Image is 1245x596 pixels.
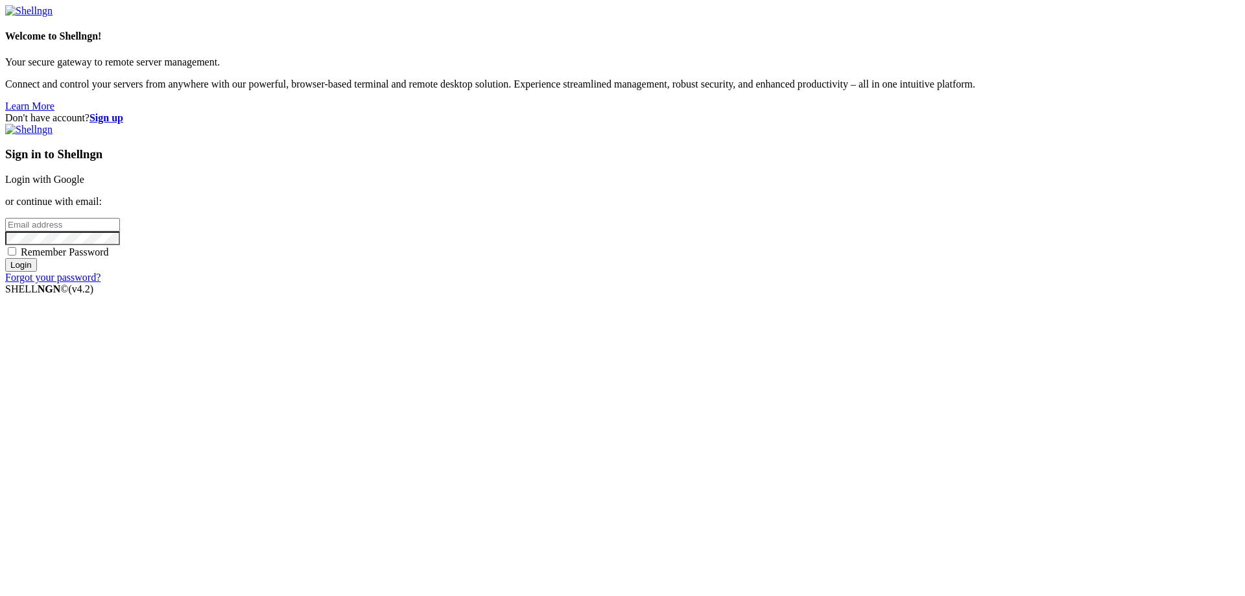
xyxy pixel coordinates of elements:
h3: Sign in to Shellngn [5,147,1240,161]
div: Don't have account? [5,112,1240,124]
h4: Welcome to Shellngn! [5,30,1240,42]
img: Shellngn [5,5,53,17]
span: 4.2.0 [69,283,94,294]
a: Forgot your password? [5,272,101,283]
span: SHELL © [5,283,93,294]
b: NGN [38,283,61,294]
p: Your secure gateway to remote server management. [5,56,1240,68]
a: Login with Google [5,174,84,185]
p: Connect and control your servers from anywhere with our powerful, browser-based terminal and remo... [5,78,1240,90]
span: Remember Password [21,246,109,257]
input: Remember Password [8,247,16,256]
input: Login [5,258,37,272]
input: Email address [5,218,120,232]
a: Sign up [89,112,123,123]
p: or continue with email: [5,196,1240,208]
a: Learn More [5,101,54,112]
img: Shellngn [5,124,53,136]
